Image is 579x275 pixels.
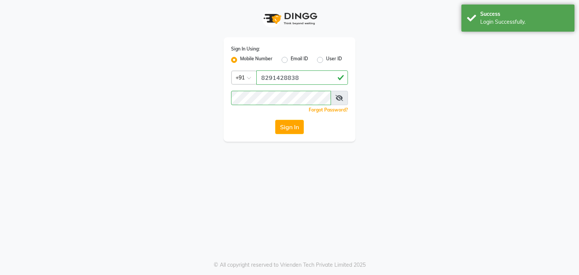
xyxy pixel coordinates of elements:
img: logo1.svg [259,8,320,30]
label: Mobile Number [240,55,273,64]
input: Username [256,70,348,85]
label: User ID [326,55,342,64]
div: Success [480,10,569,18]
label: Email ID [291,55,308,64]
label: Sign In Using: [231,46,260,52]
a: Forgot Password? [309,107,348,113]
div: Login Successfully. [480,18,569,26]
input: Username [231,91,331,105]
button: Sign In [275,120,304,134]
